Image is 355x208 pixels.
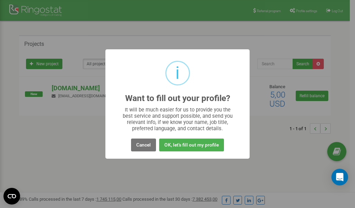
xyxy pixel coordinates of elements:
div: Open Intercom Messenger [331,169,348,185]
div: It will be much easier for us to provide you the best service and support possible, and send you ... [119,107,236,132]
div: i [175,62,180,84]
h2: Want to fill out your profile? [125,94,230,103]
button: OK, let's fill out my profile [159,139,224,151]
button: Open CMP widget [3,188,20,205]
button: Cancel [131,139,156,151]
